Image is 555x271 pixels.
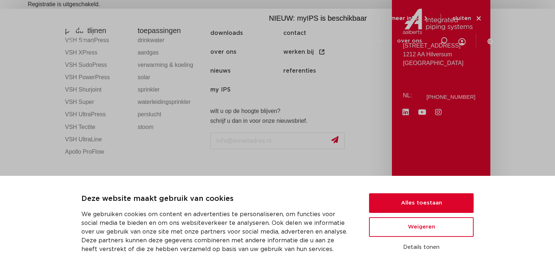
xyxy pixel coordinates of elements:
a: toepassingen [261,27,299,55]
button: Details tonen [369,241,474,254]
p: Deze website maakt gebruik van cookies [81,193,352,204]
button: Alles toestaan [369,193,474,213]
a: over ons [397,27,422,55]
p: NL: [403,91,414,100]
a: perslucht [138,108,203,121]
a: nieuws [210,61,283,80]
button: Weigeren [369,217,474,237]
span: sluiten [453,16,471,21]
a: downloads [314,27,345,55]
a: markten [223,27,247,55]
a: services [359,27,382,55]
a: VSH PowerPress [65,71,130,84]
a: VSH Tectite [65,121,130,133]
a: VSH Super [65,96,130,108]
a: sprinkler [138,84,203,96]
strong: schrijf u dan in voor onze nieuwsbrief. [210,118,308,124]
nav: Menu [179,27,422,55]
a: VSH UltraPress [65,108,130,121]
iframe: reCAPTCHA [210,155,321,183]
input: info@emailadres.nl [210,133,345,149]
span: meer info [390,16,418,21]
p: We gebruiken cookies om content en advertenties te personaliseren, om functies voor social media ... [81,210,352,254]
a: stoom [138,121,203,133]
a: producten [179,27,209,55]
a: Apollo ProFlow [65,146,130,158]
a: verwarming & koeling [138,59,203,71]
a: VSH SudoPress [65,59,130,71]
a: sluiten [453,15,482,22]
a: referenties [283,61,356,80]
a: waterleidingsprinkler [138,96,203,108]
span: NIEUW: myIPS is beschikbaar [269,14,367,22]
strong: wilt u op de hoogte blijven? [210,108,280,114]
a: [PHONE_NUMBER] [426,94,475,100]
a: VSH UltraLine [65,133,130,146]
a: my IPS [210,80,283,99]
nav: Menu [210,24,389,99]
a: VSH Shurjoint [65,84,130,96]
a: solar [138,71,203,84]
a: meer info [390,15,429,22]
img: send.svg [331,136,339,143]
